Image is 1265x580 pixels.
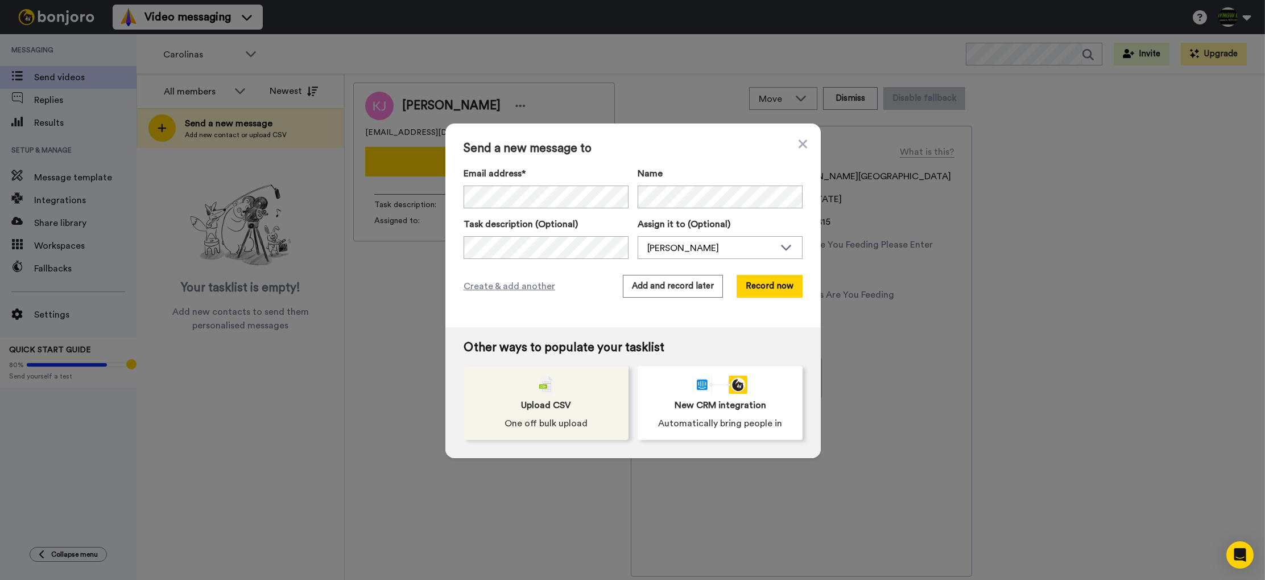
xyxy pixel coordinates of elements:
[693,376,747,394] div: animation
[1226,541,1254,569] div: Open Intercom Messenger
[521,398,571,412] span: Upload CSV
[647,241,775,255] div: [PERSON_NAME]
[658,417,782,430] span: Automatically bring people in
[464,217,629,231] label: Task description (Optional)
[464,167,629,180] label: Email address*
[464,279,555,293] span: Create & add another
[539,376,553,394] img: csv-grey.png
[505,417,588,430] span: One off bulk upload
[623,275,723,298] button: Add and record later
[675,398,766,412] span: New CRM integration
[464,142,803,155] span: Send a new message to
[464,341,803,355] span: Other ways to populate your tasklist
[737,275,803,298] button: Record now
[638,217,803,231] label: Assign it to (Optional)
[638,167,663,180] span: Name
